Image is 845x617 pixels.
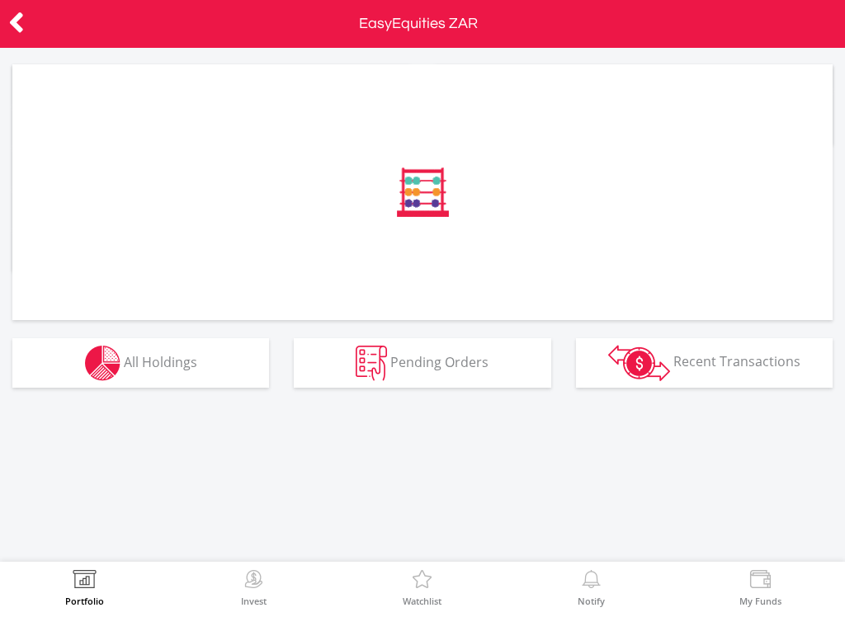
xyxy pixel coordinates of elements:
label: Notify [578,596,605,605]
span: All Holdings [124,352,197,370]
a: Invest [241,570,267,605]
a: Notify [578,570,605,605]
label: Invest [241,596,267,605]
button: Recent Transactions [576,338,833,388]
a: My Funds [739,570,781,605]
img: Watchlist [409,570,435,593]
a: Watchlist [403,570,441,605]
img: View Notifications [578,570,604,593]
img: holdings-wht.png [85,346,120,381]
img: pending_instructions-wht.png [356,346,387,381]
span: Recent Transactions [673,352,800,370]
img: View Portfolio [72,570,97,593]
button: All Holdings [12,338,269,388]
button: Pending Orders [294,338,550,388]
label: Portfolio [65,596,104,605]
label: Watchlist [403,596,441,605]
img: View Funds [748,570,773,593]
img: transactions-zar-wht.png [608,345,670,381]
img: Invest Now [241,570,267,593]
span: Pending Orders [390,352,489,370]
label: My Funds [739,596,781,605]
a: Portfolio [65,570,104,605]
